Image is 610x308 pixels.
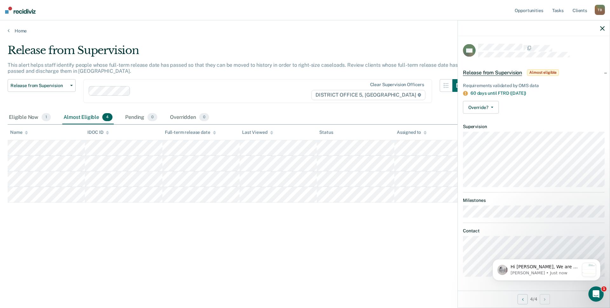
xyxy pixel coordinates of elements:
[8,111,52,125] div: Eligible Now
[311,90,425,100] span: DISTRICT OFFICE 5, [GEOGRAPHIC_DATA]
[463,228,605,233] dt: Contact
[124,111,159,125] div: Pending
[518,294,528,304] button: Previous Opportunity
[169,111,210,125] div: Overridden
[42,113,51,121] span: 1
[8,28,602,34] a: Home
[595,5,605,15] div: T B
[483,246,610,291] iframe: Intercom notifications message
[8,44,465,62] div: Release from Supervision
[87,130,109,135] div: IDOC ID
[165,130,216,135] div: Full-term release date
[10,83,68,88] span: Release from Supervision
[10,130,28,135] div: Name
[471,91,605,96] div: 60 days until FTRD ([DATE])
[458,291,610,307] div: 4 / 4
[5,7,36,14] img: Recidiviz
[463,83,605,88] div: Requirements validated by OMS data
[463,69,522,76] span: Release from Supervision
[527,69,559,76] span: Almost eligible
[147,113,157,121] span: 0
[463,101,499,114] button: Override?
[397,130,427,135] div: Assigned to
[319,130,333,135] div: Status
[8,62,457,74] p: This alert helps staff identify people whose full-term release date has passed so that they can b...
[102,113,112,121] span: 4
[540,294,550,304] button: Next Opportunity
[463,198,605,203] dt: Milestones
[62,111,114,125] div: Almost Eligible
[458,62,610,83] div: Release from SupervisionAlmost eligible
[242,130,273,135] div: Last Viewed
[588,286,604,302] iframe: Intercom live chat
[199,113,209,121] span: 0
[370,82,424,87] div: Clear supervision officers
[463,124,605,129] dt: Supervision
[601,286,607,291] span: 1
